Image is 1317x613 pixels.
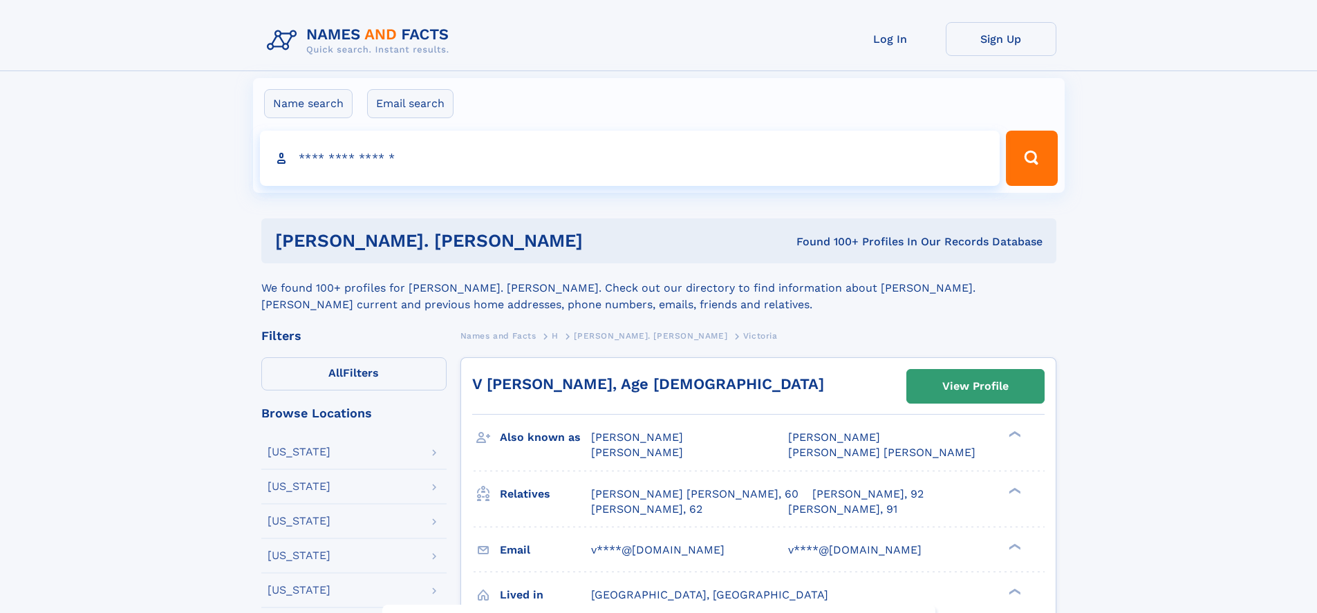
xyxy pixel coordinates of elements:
[591,431,683,444] span: [PERSON_NAME]
[591,588,828,601] span: [GEOGRAPHIC_DATA], [GEOGRAPHIC_DATA]
[1005,430,1022,439] div: ❯
[1006,131,1057,186] button: Search Button
[500,426,591,449] h3: Also known as
[261,22,460,59] img: Logo Names and Facts
[268,585,330,596] div: [US_STATE]
[328,366,343,379] span: All
[1005,587,1022,596] div: ❯
[268,481,330,492] div: [US_STATE]
[500,583,591,607] h3: Lived in
[907,370,1044,403] a: View Profile
[261,357,447,390] label: Filters
[591,446,683,459] span: [PERSON_NAME]
[812,487,924,502] a: [PERSON_NAME], 92
[946,22,1056,56] a: Sign Up
[552,331,559,341] span: H
[261,330,447,342] div: Filters
[275,232,690,249] h1: [PERSON_NAME]. [PERSON_NAME]
[574,327,727,344] a: [PERSON_NAME]. [PERSON_NAME]
[460,327,536,344] a: Names and Facts
[689,234,1043,249] div: Found 100+ Profiles In Our Records Database
[268,446,330,458] div: [US_STATE]
[500,538,591,562] h3: Email
[268,550,330,561] div: [US_STATE]
[788,502,897,517] a: [PERSON_NAME], 91
[591,487,798,502] a: [PERSON_NAME] [PERSON_NAME], 60
[261,263,1056,313] div: We found 100+ profiles for [PERSON_NAME]. [PERSON_NAME]. Check out our directory to find informat...
[268,516,330,527] div: [US_STATE]
[472,375,824,393] a: V [PERSON_NAME], Age [DEMOGRAPHIC_DATA]
[500,482,591,506] h3: Relatives
[1005,486,1022,495] div: ❯
[743,331,778,341] span: Victoria
[835,22,946,56] a: Log In
[264,89,353,118] label: Name search
[788,431,880,444] span: [PERSON_NAME]
[591,502,702,517] a: [PERSON_NAME], 62
[574,331,727,341] span: [PERSON_NAME]. [PERSON_NAME]
[552,327,559,344] a: H
[942,370,1009,402] div: View Profile
[260,131,1000,186] input: search input
[788,446,975,459] span: [PERSON_NAME] [PERSON_NAME]
[1005,542,1022,551] div: ❯
[367,89,454,118] label: Email search
[261,407,447,419] div: Browse Locations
